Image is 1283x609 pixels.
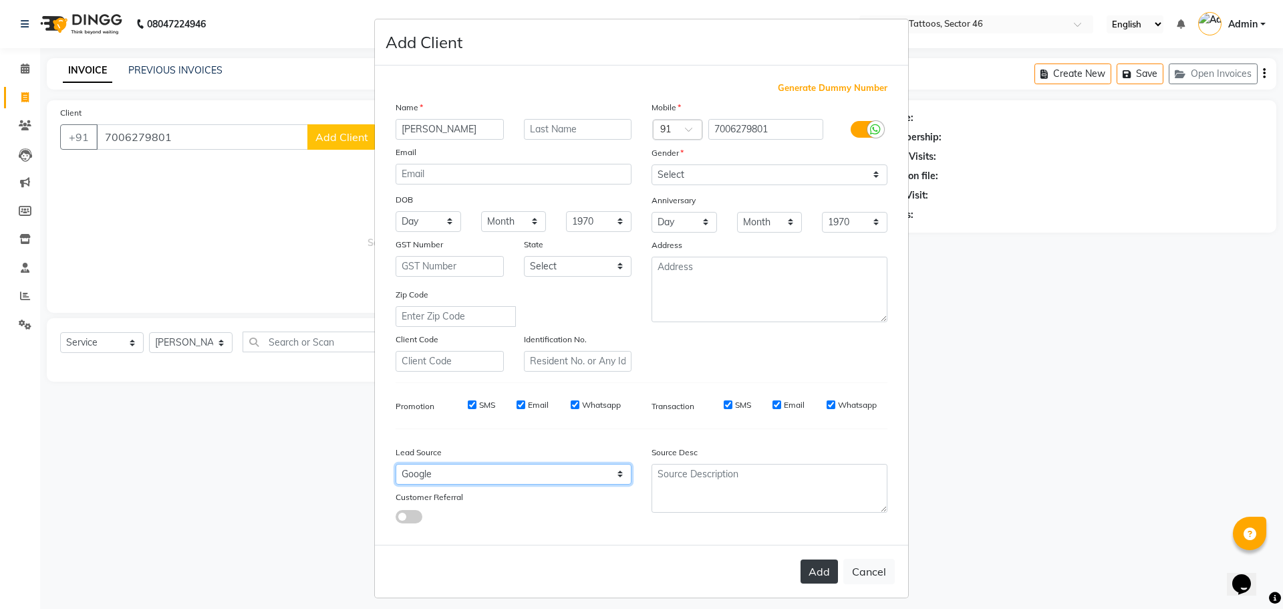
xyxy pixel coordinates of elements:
label: Name [396,102,423,114]
input: Last Name [524,119,632,140]
label: Anniversary [652,195,696,207]
iframe: chat widget [1227,556,1270,596]
label: State [524,239,543,251]
label: SMS [735,399,751,411]
button: Add [801,560,838,584]
input: Client Code [396,351,504,372]
input: Enter Zip Code [396,306,516,327]
label: SMS [479,399,495,411]
label: Customer Referral [396,491,463,503]
label: Lead Source [396,447,442,459]
label: Email [396,146,416,158]
label: Address [652,239,682,251]
label: Gender [652,147,684,159]
label: Client Code [396,334,438,346]
label: DOB [396,194,413,206]
label: GST Number [396,239,443,251]
label: Source Desc [652,447,698,459]
button: Cancel [843,559,895,584]
input: Email [396,164,631,185]
h4: Add Client [386,30,462,54]
label: Email [528,399,549,411]
label: Whatsapp [838,399,877,411]
label: Zip Code [396,289,428,301]
label: Mobile [652,102,681,114]
input: GST Number [396,256,504,277]
label: Email [784,399,805,411]
span: Generate Dummy Number [778,82,887,95]
input: First Name [396,119,504,140]
label: Whatsapp [582,399,621,411]
input: Mobile [708,119,824,140]
label: Promotion [396,400,434,412]
label: Identification No. [524,334,587,346]
label: Transaction [652,400,694,412]
input: Resident No. or Any Id [524,351,632,372]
